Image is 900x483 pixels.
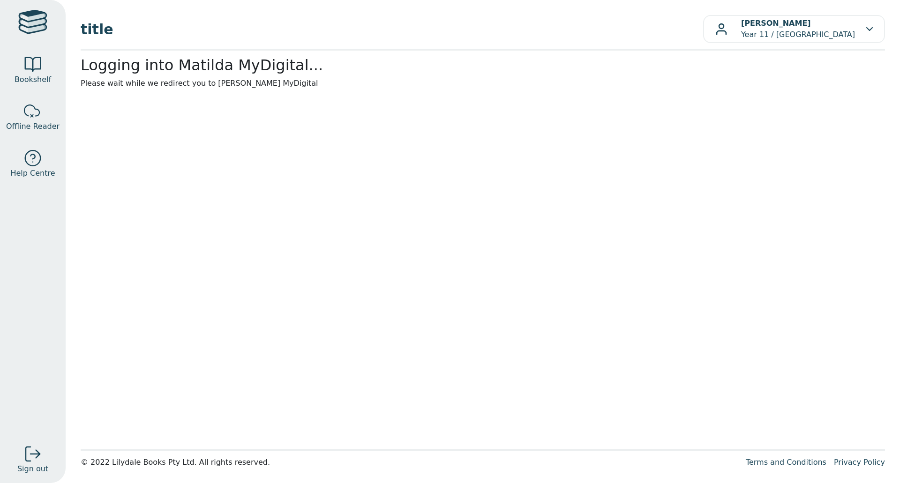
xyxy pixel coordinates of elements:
[10,168,55,179] span: Help Centre
[81,56,885,74] h2: Logging into Matilda MyDigital...
[15,74,51,85] span: Bookshelf
[741,18,855,40] p: Year 11 / [GEOGRAPHIC_DATA]
[703,15,885,43] button: [PERSON_NAME]Year 11 / [GEOGRAPHIC_DATA]
[746,458,826,467] a: Terms and Conditions
[834,458,885,467] a: Privacy Policy
[81,19,703,40] span: title
[6,121,60,132] span: Offline Reader
[81,78,885,89] p: Please wait while we redirect you to [PERSON_NAME] MyDigital
[741,19,811,28] b: [PERSON_NAME]
[17,463,48,475] span: Sign out
[81,457,738,468] div: © 2022 Lilydale Books Pty Ltd. All rights reserved.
